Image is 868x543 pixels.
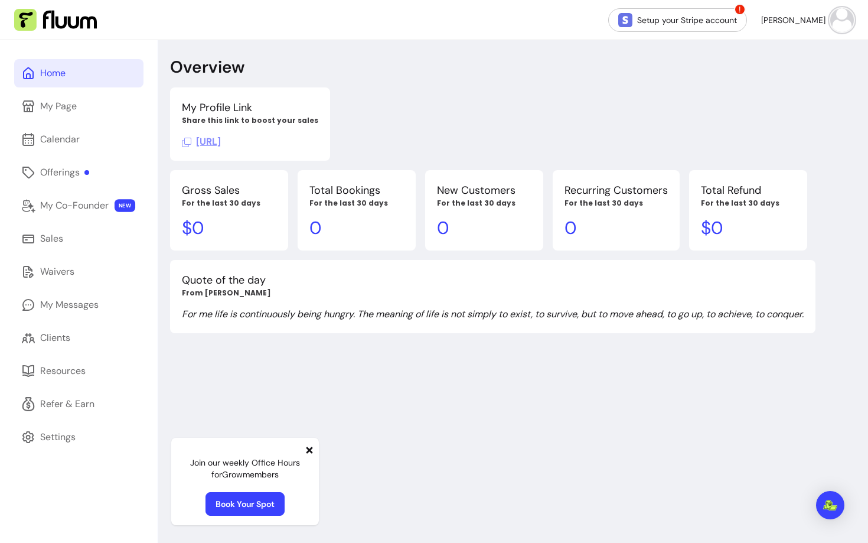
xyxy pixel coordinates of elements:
[701,199,795,208] p: For the last 30 days
[182,307,804,321] p: For me life is continuously being hungry. The meaning of life is not simply to exist, to survive,...
[14,158,143,187] a: Offerings
[40,364,86,378] div: Resources
[14,258,143,286] a: Waivers
[564,199,668,208] p: For the last 30 days
[14,59,143,87] a: Home
[182,116,318,125] p: Share this link to boost your sales
[40,430,76,444] div: Settings
[40,298,99,312] div: My Messages
[40,232,63,246] div: Sales
[14,324,143,352] a: Clients
[564,217,668,239] p: 0
[14,191,143,220] a: My Co-Founder NEW
[182,272,804,288] p: Quote of the day
[40,132,80,147] div: Calendar
[437,199,531,208] p: For the last 30 days
[761,14,825,26] span: [PERSON_NAME]
[40,66,66,80] div: Home
[618,13,632,27] img: Stripe Icon
[14,357,143,385] a: Resources
[40,165,89,180] div: Offerings
[14,225,143,253] a: Sales
[309,217,404,239] p: 0
[182,99,318,116] p: My Profile Link
[14,9,97,31] img: Fluum Logo
[816,491,844,519] div: Open Intercom Messenger
[40,265,74,279] div: Waivers
[14,125,143,154] a: Calendar
[40,397,94,411] div: Refer & Earn
[14,92,143,121] a: My Page
[309,199,404,208] p: For the last 30 days
[170,57,244,78] p: Overview
[182,199,276,208] p: For the last 30 days
[701,182,795,199] p: Total Refund
[40,331,70,345] div: Clients
[40,99,77,113] div: My Page
[701,217,795,239] p: $ 0
[182,217,276,239] p: $ 0
[182,182,276,199] p: Gross Sales
[564,182,668,199] p: Recurring Customers
[115,199,135,212] span: NEW
[761,8,854,32] button: avatar[PERSON_NAME]
[608,8,747,32] a: Setup your Stripe account
[14,390,143,418] a: Refer & Earn
[734,4,746,15] span: !
[437,217,531,239] p: 0
[14,291,143,319] a: My Messages
[830,8,854,32] img: avatar
[40,199,109,213] div: My Co-Founder
[181,457,309,480] p: Join our weekly Office Hours for Grow members
[14,423,143,451] a: Settings
[205,492,285,516] a: Book Your Spot
[309,182,404,199] p: Total Bookings
[182,135,221,148] span: Click to copy
[437,182,531,199] p: New Customers
[182,288,804,298] p: From [PERSON_NAME]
